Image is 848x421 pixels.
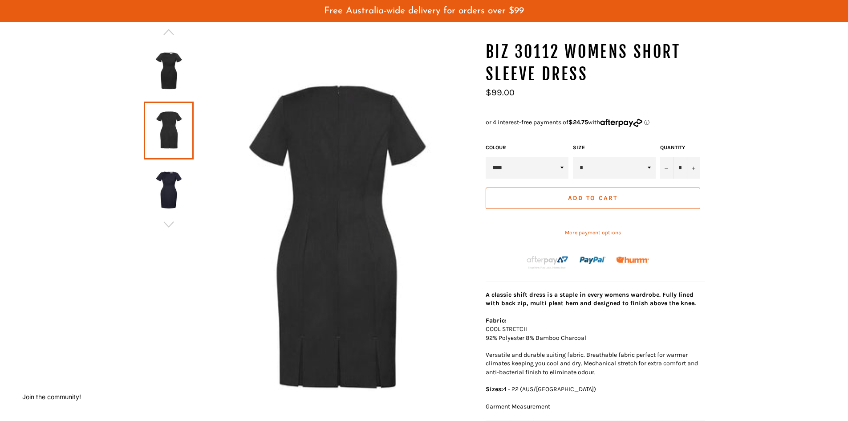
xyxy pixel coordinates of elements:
img: Afterpay-Logo-on-dark-bg_large.png [526,255,569,270]
span: Add to Cart [568,194,617,202]
img: paypal.png [580,247,606,274]
strong: Sizes: [486,385,503,393]
strong: Fabric: [486,317,507,324]
label: Quantity [660,144,700,151]
h1: BIZ 30112 Womens Short Sleeve Dress [486,41,705,85]
button: Join the community! [22,393,81,401]
button: Reduce item quantity by one [660,157,674,179]
p: Garment Measurement [486,402,705,411]
img: BIZ 30112 Womens Short Sleeve Dress - Workin Gear [148,46,189,95]
button: Add to Cart [486,188,700,209]
p: COOL STRETCH 92% Polyester 8% Bamboo Charcoal Versatile and durable suiting fabric. Breathable fa... [486,316,705,393]
span: Free Australia-wide delivery for orders over $99 [324,6,524,16]
span: $99.00 [486,87,515,98]
label: Size [573,144,656,151]
a: More payment options [486,229,700,237]
label: COLOUR [486,144,568,151]
img: BIZ 30112 Womens Short Sleeve Dress - Workin Gear [148,166,189,215]
strong: A classic shift dress is a staple in every womens wardrobe. Fully lined with back zip, multi plea... [486,291,696,307]
button: Increase item quantity by one [687,157,700,179]
img: Humm_core_logo_RGB-01_300x60px_small_195d8312-4386-4de7-b182-0ef9b6303a37.png [616,257,649,263]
